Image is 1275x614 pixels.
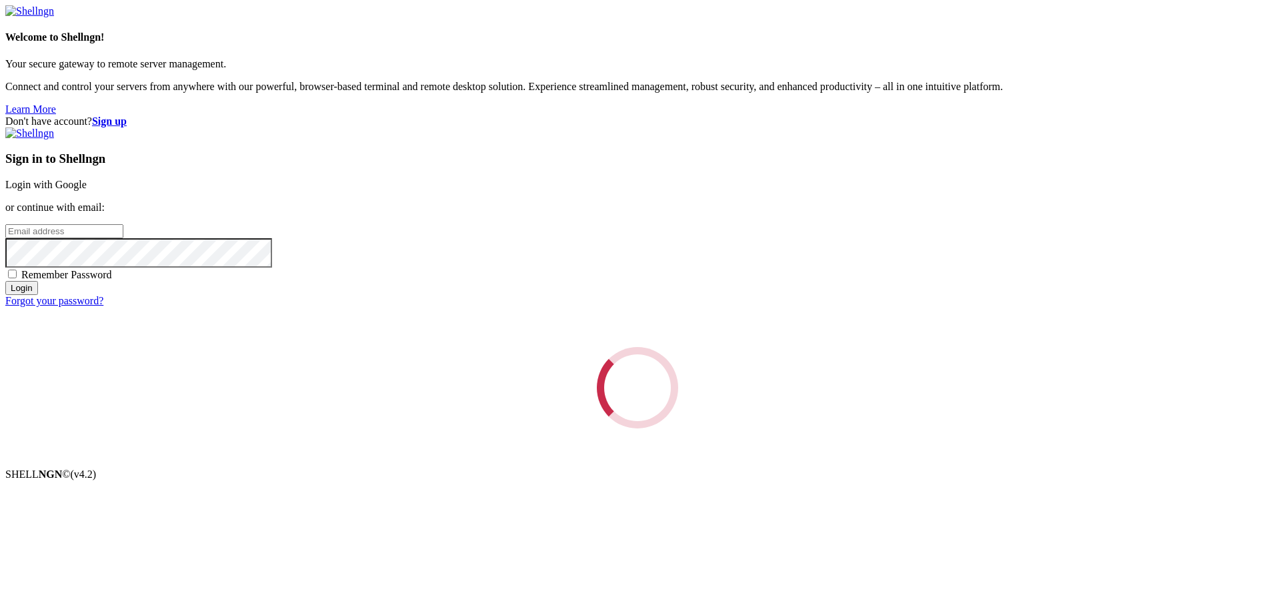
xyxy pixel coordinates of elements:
a: Learn More [5,103,56,115]
p: Your secure gateway to remote server management. [5,58,1270,70]
input: Login [5,281,38,295]
img: Shellngn [5,127,54,139]
div: Don't have account? [5,115,1270,127]
input: Email address [5,224,123,238]
img: Shellngn [5,5,54,17]
a: Forgot your password? [5,295,103,306]
a: Sign up [92,115,127,127]
p: Connect and control your servers from anywhere with our powerful, browser-based terminal and remo... [5,81,1270,93]
p: or continue with email: [5,202,1270,214]
span: Remember Password [21,269,112,280]
h3: Sign in to Shellngn [5,151,1270,166]
div: Loading... [597,347,678,428]
span: SHELL © [5,469,96,480]
input: Remember Password [8,270,17,278]
span: 4.2.0 [71,469,97,480]
a: Login with Google [5,179,87,190]
h4: Welcome to Shellngn! [5,31,1270,43]
b: NGN [39,469,63,480]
